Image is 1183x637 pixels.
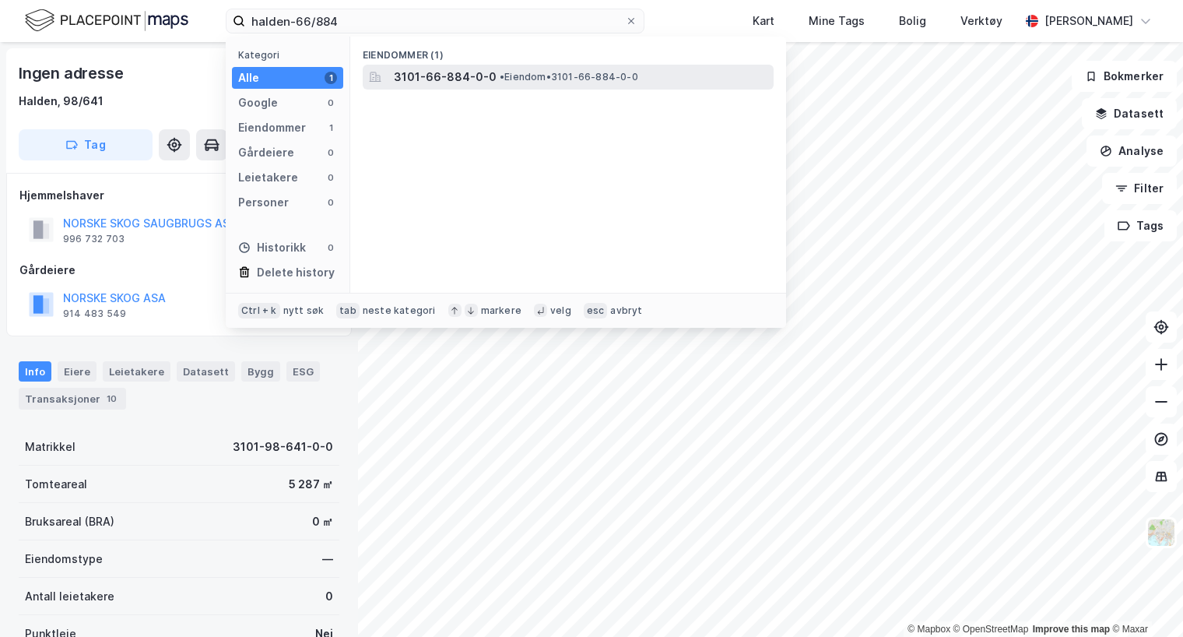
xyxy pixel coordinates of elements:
div: 914 483 549 [63,308,126,320]
button: Tag [19,129,153,160]
span: 3101-66-884-0-0 [394,68,497,86]
button: Tags [1104,210,1177,241]
div: Antall leietakere [25,587,114,606]
img: logo.f888ab2527a4732fd821a326f86c7f29.svg [25,7,188,34]
a: Improve this map [1033,624,1110,635]
div: Google [238,93,278,112]
div: tab [336,303,360,318]
button: Filter [1102,173,1177,204]
div: 0 [325,587,333,606]
div: 996 732 703 [63,233,125,245]
div: Gårdeiere [238,143,294,162]
div: Kategori [238,49,343,61]
div: 0 [325,241,337,254]
a: OpenStreetMap [953,624,1029,635]
div: Gårdeiere [19,261,339,280]
img: Z [1146,518,1176,547]
div: 0 [325,97,337,109]
div: Bruksareal (BRA) [25,512,114,531]
div: Bolig [899,12,926,30]
div: Kart [753,12,774,30]
div: 0 [325,196,337,209]
div: 5 287 ㎡ [289,475,333,494]
div: Leietakere [103,361,170,382]
a: Mapbox [907,624,950,635]
div: 3101-98-641-0-0 [233,438,333,456]
div: Delete history [257,263,335,282]
input: Søk på adresse, matrikkel, gårdeiere, leietakere eller personer [245,9,625,33]
div: Personer [238,193,289,212]
div: Halden, 98/641 [19,92,104,111]
div: Leietakere [238,168,298,187]
button: Datasett [1082,98,1177,129]
div: Info [19,361,51,382]
div: Eiendomstype [25,550,103,568]
div: 0 [325,146,337,159]
div: Transaksjoner [19,388,126,410]
div: 10 [104,391,120,406]
div: Eiere [58,361,97,382]
div: Ctrl + k [238,303,280,318]
iframe: Chat Widget [1105,562,1183,637]
span: Eiendom • 3101-66-884-0-0 [500,71,638,83]
div: Alle [238,69,259,87]
div: ESG [286,361,320,382]
div: nytt søk [283,304,325,317]
div: Eiendommer (1) [350,37,786,65]
div: Ingen adresse [19,61,126,86]
div: avbryt [610,304,642,317]
div: 0 ㎡ [312,512,333,531]
div: esc [584,303,608,318]
div: Mine Tags [809,12,865,30]
div: Hjemmelshaver [19,186,339,205]
div: markere [481,304,521,317]
div: 1 [325,121,337,134]
div: Verktøy [960,12,1002,30]
span: • [500,71,504,83]
div: — [322,550,333,568]
div: 0 [325,171,337,184]
button: Bokmerker [1072,61,1177,92]
div: Tomteareal [25,475,87,494]
div: Historikk [238,238,306,257]
div: neste kategori [363,304,436,317]
div: Kontrollprogram for chat [1105,562,1183,637]
div: Matrikkel [25,438,75,456]
button: Analyse [1086,135,1177,167]
div: Bygg [241,361,280,382]
div: 1 [325,72,337,84]
div: Datasett [177,361,235,382]
div: velg [550,304,571,317]
div: [PERSON_NAME] [1044,12,1133,30]
div: Eiendommer [238,118,306,137]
